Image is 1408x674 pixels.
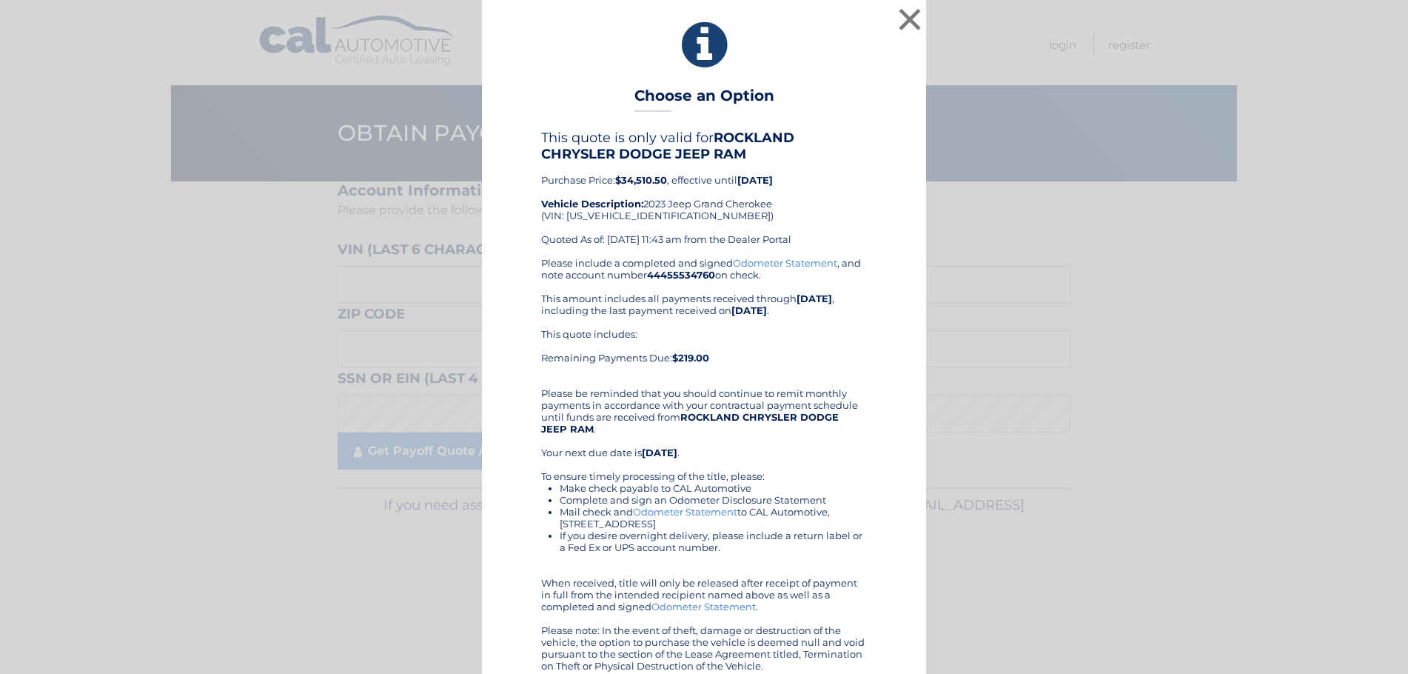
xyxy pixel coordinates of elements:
[560,530,867,553] li: If you desire overnight delivery, please include a return label or a Fed Ex or UPS account number.
[797,293,832,304] b: [DATE]
[895,4,925,34] button: ×
[560,506,867,530] li: Mail check and to CAL Automotive, [STREET_ADDRESS]
[541,130,794,162] b: ROCKLAND CHRYSLER DODGE JEEP RAM
[651,601,756,613] a: Odometer Statement
[560,494,867,506] li: Complete and sign an Odometer Disclosure Statement
[615,174,667,186] b: $34,510.50
[647,269,715,281] b: 44455534760
[560,482,867,494] li: Make check payable to CAL Automotive
[634,87,774,113] h3: Choose an Option
[541,328,867,376] div: This quote includes: Remaining Payments Due:
[541,130,867,162] h4: This quote is only valid for
[541,257,867,672] div: Please include a completed and signed , and note account number on check. This amount includes al...
[541,130,867,257] div: Purchase Price: , effective until 2023 Jeep Grand Cherokee (VIN: [US_VEHICLE_IDENTIFICATION_NUMBE...
[633,506,737,518] a: Odometer Statement
[541,411,839,435] b: ROCKLAND CHRYSLER DODGE JEEP RAM
[672,352,709,364] b: $219.00
[733,257,837,269] a: Odometer Statement
[541,198,643,210] strong: Vehicle Description:
[731,304,767,316] b: [DATE]
[642,447,677,458] b: [DATE]
[737,174,773,186] b: [DATE]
